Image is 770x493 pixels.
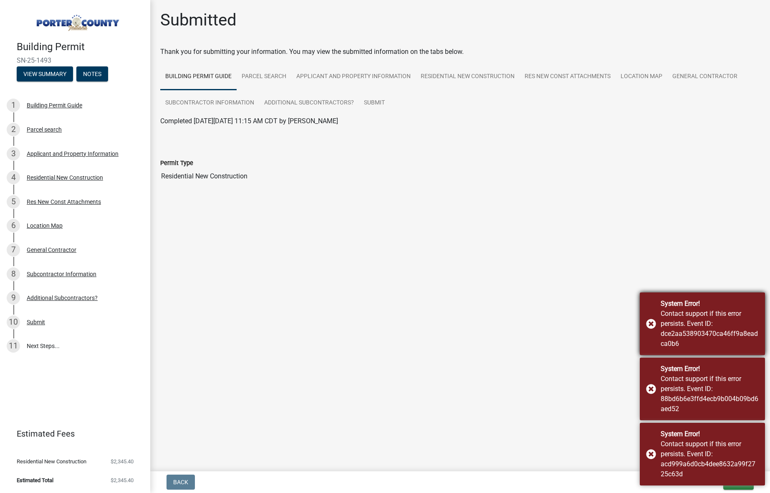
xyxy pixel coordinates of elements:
a: Additional Subcontractors? [259,90,359,117]
div: System Error! [661,429,759,439]
div: Contact support if this error persists. Event ID: dce2aa538903470ca46ff9a8eadca0b6 [661,309,759,349]
div: 7 [7,243,20,257]
wm-modal-confirm: Summary [17,71,73,78]
label: Permit Type [160,160,193,166]
div: System Error! [661,299,759,309]
span: Estimated Total [17,478,53,483]
div: Contact support if this error persists. Event ID: 88bd6b6e3ffd4ecb9b004b09bd6aed52 [661,374,759,414]
div: 11 [7,339,20,353]
div: 1 [7,99,20,112]
span: Back [173,479,188,485]
div: General Contractor [27,247,76,253]
button: Notes [76,66,108,81]
a: Building Permit Guide [160,64,237,90]
span: $2,345.40 [111,478,134,483]
div: 6 [7,219,20,232]
div: Residential New Construction [27,175,103,180]
a: Location Map [616,64,667,90]
span: SN-25-1493 [17,56,134,64]
div: Subcontractor Information [27,271,96,277]
div: Building Permit Guide [27,102,82,108]
a: Subcontractor Information [160,90,259,117]
wm-modal-confirm: Notes [76,71,108,78]
span: Completed [DATE][DATE] 11:15 AM CDT by [PERSON_NAME] [160,117,338,125]
h1: Submitted [160,10,237,30]
a: Applicant and Property Information [291,64,416,90]
a: General Contractor [667,64,742,90]
div: 4 [7,171,20,184]
div: Submit [27,319,45,325]
div: Contact support if this error persists. Event ID: acd999a6d0cb4dee8632a99f2725c63d [661,439,759,479]
a: Residential New Construction [416,64,520,90]
div: Additional Subcontractors? [27,295,98,301]
div: 3 [7,147,20,160]
a: Parcel search [237,64,291,90]
div: Applicant and Property Information [27,151,119,157]
div: Res New Const Attachments [27,199,101,205]
h4: Building Permit [17,41,144,53]
button: Back [167,475,195,490]
div: 8 [7,267,20,281]
div: Parcel search [27,127,62,132]
div: Thank you for submitting your information. You may view the submitted information on the tabs below. [160,47,760,57]
div: Location Map [27,223,63,229]
div: 2 [7,123,20,136]
a: Submit [359,90,390,117]
div: 9 [7,291,20,305]
a: Estimated Fees [7,425,137,442]
div: 10 [7,315,20,329]
div: 5 [7,195,20,208]
button: View Summary [17,66,73,81]
img: Porter County, Indiana [17,9,137,32]
a: Res New Const Attachments [520,64,616,90]
div: System Error! [661,364,759,374]
span: Residential New Construction [17,459,86,464]
span: $2,345.40 [111,459,134,464]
